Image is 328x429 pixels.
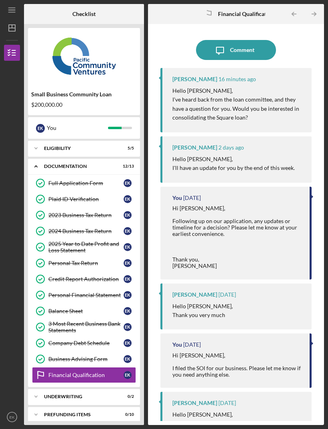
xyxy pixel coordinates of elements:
div: E K [124,211,132,219]
div: Small Business Community Loan [31,91,137,98]
div: $200,000.00 [31,102,137,108]
div: E K [124,307,132,315]
time: 2025-09-30 22:49 [183,341,201,348]
div: 5 / 5 [120,146,134,151]
p: I've heard back from the loan committee, and they have a question for you. Would you be intereste... [172,95,304,122]
div: E K [124,195,132,203]
div: Plaid ID Verification [48,196,124,202]
div: 0 / 2 [120,394,134,399]
a: Personal Tax ReturnEK [32,255,136,271]
div: E K [124,243,132,251]
a: Full Application FormEK [32,175,136,191]
div: 2025 Year to Date Profit and Loss Statement [48,241,124,253]
div: Eligibility [44,146,114,151]
text: EK [10,415,15,419]
div: Documentation [44,164,114,169]
a: Financial QualificationEK [32,367,136,383]
b: Financial Qualification [218,11,274,17]
div: Comment [230,40,254,60]
div: Business Advising Form [48,356,124,362]
div: Full Application Form [48,180,124,186]
div: [PERSON_NAME] [172,400,217,406]
div: Balance Sheet [48,308,124,314]
div: E K [124,323,132,331]
div: E K [124,371,132,379]
button: EK [4,409,20,425]
p: Hello [PERSON_NAME], [172,155,295,164]
a: Balance SheetEK [32,303,136,319]
a: Personal Financial StatementEK [32,287,136,303]
div: E K [124,275,132,283]
a: 2024 Business Tax ReturnEK [32,223,136,239]
div: E K [124,227,132,235]
div: Hi [PERSON_NAME], Following up on our application, any updates or timeline for a decision? Please... [172,205,302,269]
div: Personal Financial Statement [48,292,124,298]
div: 0 / 10 [120,412,134,417]
time: 2025-09-30 23:00 [218,291,236,298]
div: You [172,195,182,201]
div: E K [36,124,45,133]
div: Financial Qualification [48,372,124,378]
a: 2023 Business Tax ReturnEK [32,207,136,223]
b: Checklist [72,11,96,17]
p: Thank you very much [172,311,233,319]
div: 2023 Business Tax Return [48,212,124,218]
a: Credit Report AuthorizationEK [32,271,136,287]
a: 3 Most Recent Business Bank StatementsEK [32,319,136,335]
div: E K [124,355,132,363]
time: 2025-10-08 21:45 [218,76,256,82]
div: Credit Report Authorization [48,276,124,282]
div: You [47,121,108,135]
div: Underwriting [44,394,114,399]
img: Product logo [28,32,140,80]
div: 3 Most Recent Business Bank Statements [48,321,124,333]
time: 2025-10-03 20:19 [183,195,201,201]
p: Hello [PERSON_NAME], [172,86,304,95]
div: 12 / 13 [120,164,134,169]
div: [PERSON_NAME] [172,76,217,82]
div: E K [124,259,132,267]
div: [PERSON_NAME] [172,291,217,298]
div: Hi [PERSON_NAME], I filed the SOI for our business. Please let me know if you need anything else. [172,352,302,378]
p: Hello [PERSON_NAME], [172,410,304,419]
div: [PERSON_NAME] [172,144,217,151]
a: Company Debt ScheduleEK [32,335,136,351]
time: 2025-10-06 22:32 [218,144,244,151]
div: 2024 Business Tax Return [48,228,124,234]
div: E K [124,179,132,187]
div: E K [124,291,132,299]
div: You [172,341,182,348]
a: Business Advising FormEK [32,351,136,367]
time: 2025-09-25 23:53 [218,400,236,406]
p: I'll have an update for you by the end of this week. [172,164,295,172]
div: Personal Tax Return [48,260,124,266]
a: 2025 Year to Date Profit and Loss StatementEK [32,239,136,255]
div: Prefunding Items [44,412,114,417]
p: Hello [PERSON_NAME], [172,302,233,311]
button: Comment [196,40,276,60]
a: Plaid ID VerificationEK [32,191,136,207]
div: Company Debt Schedule [48,340,124,346]
div: E K [124,339,132,347]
